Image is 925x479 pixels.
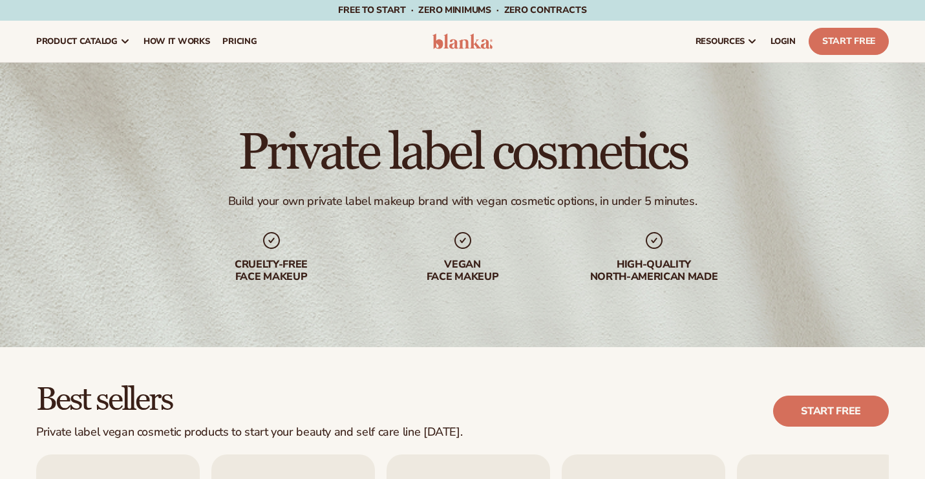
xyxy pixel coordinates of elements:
a: Start free [773,396,889,427]
div: Private label vegan cosmetic products to start your beauty and self care line [DATE]. [36,425,462,440]
a: Start Free [809,28,889,55]
div: Vegan face makeup [380,259,546,283]
img: logo [432,34,493,49]
span: pricing [222,36,257,47]
a: resources [689,21,764,62]
span: resources [696,36,745,47]
span: LOGIN [771,36,796,47]
span: product catalog [36,36,118,47]
h1: Private label cosmetics [238,127,687,178]
div: Build your own private label makeup brand with vegan cosmetic options, in under 5 minutes. [228,194,697,209]
a: product catalog [30,21,137,62]
div: High-quality North-american made [571,259,737,283]
div: Cruelty-free face makeup [189,259,354,283]
span: Free to start · ZERO minimums · ZERO contracts [338,4,586,16]
span: How It Works [144,36,210,47]
a: LOGIN [764,21,802,62]
a: pricing [216,21,263,62]
h2: Best sellers [36,383,462,418]
a: How It Works [137,21,217,62]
